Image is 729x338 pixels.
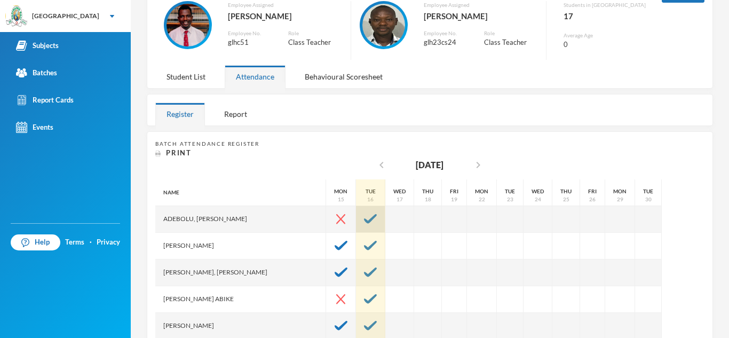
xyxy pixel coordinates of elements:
[334,187,347,195] div: Mon
[155,233,326,260] div: [PERSON_NAME]
[563,195,569,203] div: 25
[560,187,572,195] div: Thu
[645,195,652,203] div: 30
[213,103,258,125] div: Report
[155,140,259,147] span: Batch Attendance Register
[294,65,394,88] div: Behavioural Scoresheet
[155,206,326,233] div: Adebolu, [PERSON_NAME]
[484,37,538,48] div: Class Teacher
[475,187,488,195] div: Mon
[450,187,458,195] div: Fri
[422,187,433,195] div: Thu
[155,286,326,313] div: [PERSON_NAME] Abike
[167,4,209,46] img: EMPLOYEE
[424,29,468,37] div: Employee No.
[564,32,646,40] div: Average Age
[424,9,538,23] div: [PERSON_NAME]
[155,260,326,286] div: [PERSON_NAME], [PERSON_NAME]
[228,29,272,37] div: Employee No.
[288,29,342,37] div: Role
[613,187,627,195] div: Mon
[425,195,431,203] div: 18
[393,187,406,195] div: Wed
[617,195,623,203] div: 29
[155,103,205,125] div: Register
[451,195,457,203] div: 19
[532,187,544,195] div: Wed
[6,6,27,27] img: logo
[228,37,272,48] div: glhc51
[90,237,92,248] div: ·
[65,237,84,248] a: Terms
[16,67,57,78] div: Batches
[11,234,60,250] a: Help
[643,187,653,195] div: Tue
[479,195,485,203] div: 22
[564,1,646,9] div: Students in [GEOGRAPHIC_DATA]
[507,195,513,203] div: 23
[424,37,468,48] div: glh23cs24
[97,237,120,248] a: Privacy
[375,159,388,171] i: chevron_left
[424,1,538,9] div: Employee Assigned
[166,148,192,157] span: Print
[155,65,217,88] div: Student List
[505,187,515,195] div: Tue
[228,9,343,23] div: [PERSON_NAME]
[32,11,99,21] div: [GEOGRAPHIC_DATA]
[472,159,485,171] i: chevron_right
[338,195,344,203] div: 15
[366,187,376,195] div: Tue
[16,95,74,106] div: Report Cards
[228,1,343,9] div: Employee Assigned
[225,65,286,88] div: Attendance
[155,179,326,206] div: Name
[16,122,53,133] div: Events
[416,159,443,171] div: [DATE]
[484,29,538,37] div: Role
[288,37,342,48] div: Class Teacher
[397,195,403,203] div: 17
[535,195,541,203] div: 24
[564,40,646,50] div: 0
[16,40,59,51] div: Subjects
[362,4,405,46] img: EMPLOYEE
[367,195,374,203] div: 16
[589,195,596,203] div: 26
[564,9,646,23] div: 17
[588,187,597,195] div: Fri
